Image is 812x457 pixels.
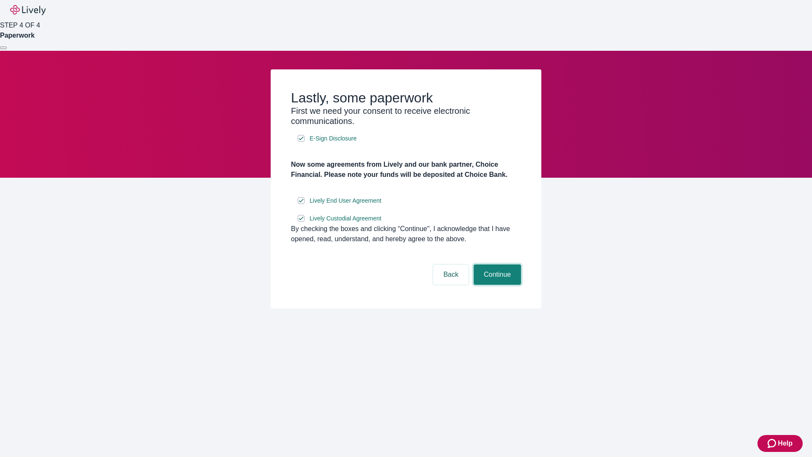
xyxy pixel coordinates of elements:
svg: Zendesk support icon [768,438,778,449]
h3: First we need your consent to receive electronic communications. [291,106,521,126]
img: Lively [10,5,46,15]
button: Back [433,264,469,285]
button: Zendesk support iconHelp [757,435,803,452]
h2: Lastly, some paperwork [291,90,521,106]
h4: Now some agreements from Lively and our bank partner, Choice Financial. Please note your funds wi... [291,160,521,180]
span: Lively Custodial Agreement [310,214,381,223]
a: e-sign disclosure document [308,195,383,206]
button: Continue [474,264,521,285]
a: e-sign disclosure document [308,213,383,224]
a: e-sign disclosure document [308,133,358,144]
span: Lively End User Agreement [310,196,381,205]
span: E-Sign Disclosure [310,134,357,143]
div: By checking the boxes and clicking “Continue", I acknowledge that I have opened, read, understand... [291,224,521,244]
span: Help [778,438,793,449]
